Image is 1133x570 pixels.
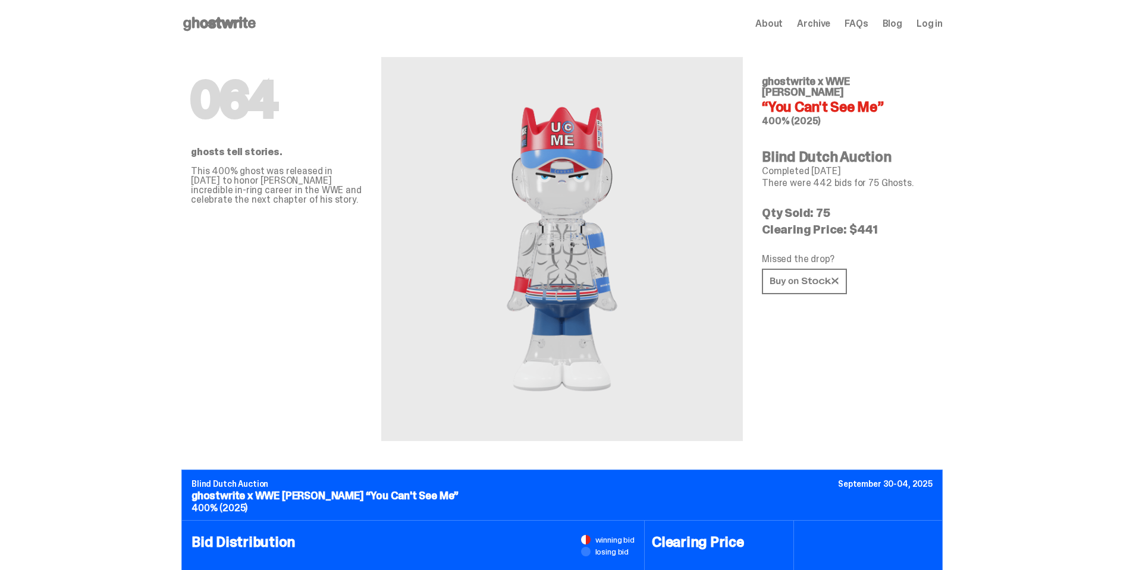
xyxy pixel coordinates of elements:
h4: Blind Dutch Auction [762,150,933,164]
a: Blog [883,19,902,29]
span: losing bid [595,547,629,556]
h4: “You Can't See Me” [762,100,933,114]
span: ghostwrite x WWE [PERSON_NAME] [762,74,850,99]
p: Missed the drop? [762,254,933,264]
span: 400% (2025) [762,115,821,127]
a: About [755,19,783,29]
p: Blind Dutch Auction [192,480,933,488]
p: This 400% ghost was released in [DATE] to honor [PERSON_NAME] incredible in-ring career in the WW... [191,166,362,204]
h4: Clearing Price [652,535,786,549]
a: Archive [797,19,830,29]
p: Clearing Price: $441 [762,223,933,235]
p: Completed [DATE] [762,166,933,176]
a: FAQs [845,19,868,29]
span: winning bid [595,536,635,544]
h1: 064 [191,76,362,124]
span: 400% (2025) [192,502,247,514]
p: There were 442 bids for 75 Ghosts. [762,178,933,188]
p: Qty Sold: 75 [762,207,933,219]
img: WWE John Cena&ldquo;You Can't See Me&rdquo; [431,86,693,412]
p: September 30-04, 2025 [838,480,933,488]
p: ghostwrite x WWE [PERSON_NAME] “You Can't See Me” [192,490,933,501]
a: Log in [917,19,943,29]
p: ghosts tell stories. [191,147,362,157]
